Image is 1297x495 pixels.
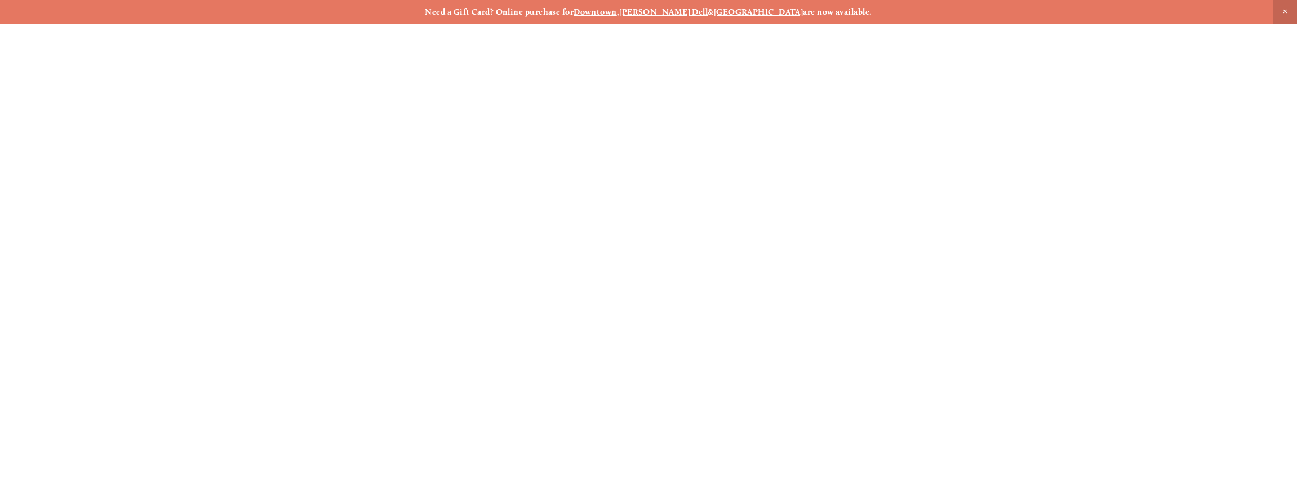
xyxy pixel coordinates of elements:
[617,7,619,17] strong: ,
[708,7,713,17] strong: &
[425,7,574,17] strong: Need a Gift Card? Online purchase for
[619,7,708,17] a: [PERSON_NAME] Dell
[574,7,617,17] a: Downtown
[714,7,803,17] a: [GEOGRAPHIC_DATA]
[803,7,872,17] strong: are now available.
